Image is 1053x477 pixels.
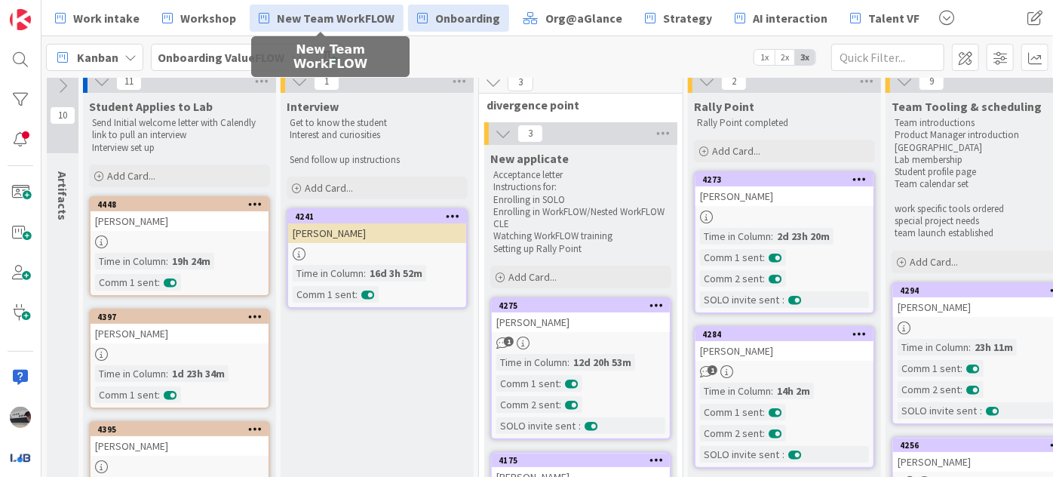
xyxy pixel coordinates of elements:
[514,5,631,32] a: Org@aGlance
[496,417,579,434] div: SOLO invite sent
[773,383,814,399] div: 14h 2m
[559,396,561,413] span: :
[158,386,160,403] span: :
[493,206,668,231] p: Enrolling in WorkFLOW/Nested WorkFLOW CLE
[496,396,559,413] div: Comm 2 sent
[168,253,214,269] div: 19h 24m
[782,446,784,463] span: :
[364,265,366,282] span: :
[708,365,717,375] span: 1
[700,425,763,442] div: Comm 2 sent
[10,407,31,428] img: jB
[493,169,668,181] p: Acceptance letter
[435,9,500,27] span: Onboarding
[763,404,765,420] span: :
[91,310,269,343] div: 4397[PERSON_NAME]
[91,198,269,211] div: 4448
[168,365,229,382] div: 1d 23h 34m
[314,72,339,91] span: 1
[700,446,782,463] div: SOLO invite sent
[492,299,670,312] div: 4275
[695,328,873,361] div: 4284[PERSON_NAME]
[293,286,355,303] div: Comm 1 sent
[89,309,270,409] a: 4397[PERSON_NAME]Time in Column:1d 23h 34mComm 1 sent:
[490,151,569,166] span: New applicate
[763,270,765,287] span: :
[490,297,671,440] a: 4275[PERSON_NAME]Time in Column:12d 20h 53mComm 1 sent:Comm 2 sent:SOLO invite sent:
[712,144,760,158] span: Add Card...
[305,181,353,195] span: Add Card...
[107,169,155,183] span: Add Card...
[493,230,668,242] p: Watching WorkFLOW training
[91,423,269,456] div: 4395[PERSON_NAME]
[694,99,754,114] span: Rally Point
[636,5,721,32] a: Strategy
[700,270,763,287] div: Comm 2 sent
[721,72,747,91] span: 2
[355,286,358,303] span: :
[91,423,269,436] div: 4395
[700,249,763,266] div: Comm 1 sent
[700,383,771,399] div: Time in Column
[166,253,168,269] span: :
[91,211,269,231] div: [PERSON_NAME]
[408,5,509,32] a: Onboarding
[287,99,339,114] span: Interview
[504,337,514,346] span: 1
[960,360,962,377] span: :
[493,194,668,206] p: Enrolling in SOLO
[277,9,394,27] span: New Team WorkFLOW
[695,328,873,341] div: 4284
[55,171,70,220] span: Artifacts
[782,291,784,308] span: :
[695,186,873,206] div: [PERSON_NAME]
[702,329,873,340] div: 4284
[92,117,267,142] p: Send Initial welcome letter with Calendly link to pull an interview
[508,270,557,284] span: Add Card...
[487,97,664,112] span: divergence point
[89,99,213,114] span: Student Applies to Lab
[158,274,160,291] span: :
[898,339,969,355] div: Time in Column
[700,404,763,420] div: Comm 1 sent
[95,253,166,269] div: Time in Column
[971,339,1017,355] div: 23h 11m
[496,354,567,371] div: Time in Column
[898,381,960,398] div: Comm 2 sent
[694,171,875,314] a: 4273[PERSON_NAME]Time in Column:2d 23h 20mComm 1 sent:Comm 2 sent:SOLO invite sent:
[980,402,982,419] span: :
[158,50,284,65] b: Onboarding ValueFLOW
[695,173,873,186] div: 4273
[694,326,875,469] a: 4284[PERSON_NAME]Time in Column:14h 2mComm 1 sent:Comm 2 sent:SOLO invite sent:
[702,174,873,185] div: 4273
[73,9,140,27] span: Work intake
[695,341,873,361] div: [PERSON_NAME]
[493,181,668,193] p: Instructions for:
[753,9,827,27] span: AI interaction
[97,424,269,435] div: 4395
[831,44,944,71] input: Quick Filter...
[892,99,1042,114] span: Team Tooling & scheduling
[250,5,404,32] a: New Team WorkFLOW
[726,5,837,32] a: AI interaction
[771,383,773,399] span: :
[763,249,765,266] span: :
[97,312,269,322] div: 4397
[567,354,569,371] span: :
[492,299,670,332] div: 4275[PERSON_NAME]
[288,210,466,243] div: 4241[PERSON_NAME]
[95,365,166,382] div: Time in Column
[898,402,980,419] div: SOLO invite sent
[663,9,712,27] span: Strategy
[91,436,269,456] div: [PERSON_NAME]
[499,455,670,466] div: 4175
[50,106,75,125] span: 10
[700,228,771,245] div: Time in Column
[295,211,466,222] div: 4241
[773,228,833,245] div: 2d 23h 20m
[700,291,782,308] div: SOLO invite sent
[290,129,465,141] p: Interest and curiosities
[517,125,543,143] span: 3
[841,5,929,32] a: Talent VF
[754,50,775,65] span: 1x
